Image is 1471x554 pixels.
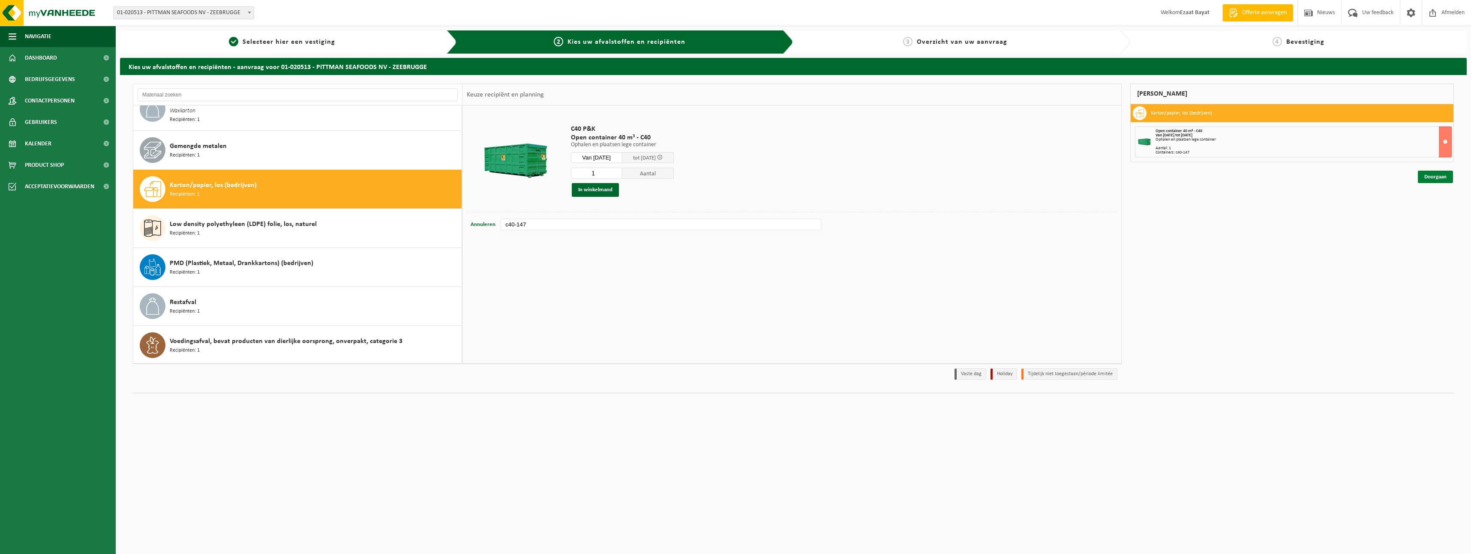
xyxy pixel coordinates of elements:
span: Selecteer hier een vestiging [243,39,335,45]
span: Recipiënten: 1 [170,229,200,238]
div: Keuze recipiënt en planning [462,84,548,105]
button: Annuleren [470,219,496,231]
span: 1 [229,37,238,46]
li: Holiday [991,368,1017,380]
span: Offerte aanvragen [1240,9,1289,17]
p: Ophalen en plaatsen lege container [571,142,674,148]
li: Tijdelijk niet toegestaan/période limitée [1021,368,1117,380]
span: 3 [903,37,913,46]
div: Ophalen en plaatsen lege container [1156,138,1452,142]
span: C40 P&K [571,125,674,133]
span: Karton/papier, los (bedrijven) [170,180,257,190]
button: Restafval Recipiënten: 1 [133,287,462,326]
span: Bevestiging [1286,39,1324,45]
button: PMD (Plastiek, Metaal, Drankkartons) (bedrijven) Recipiënten: 1 [133,248,462,287]
span: PMD (Plastiek, Metaal, Drankkartons) (bedrijven) [170,258,313,268]
input: bv. C10-005 [501,219,821,230]
strong: Van [DATE] tot [DATE] [1156,133,1192,138]
div: Containers: c40-147 [1156,151,1452,155]
span: Recipiënten: 1 [170,190,200,199]
span: Aantal [622,168,674,179]
a: 1Selecteer hier een vestiging [124,37,440,47]
strong: Ezaat Bayat [1180,9,1210,16]
span: Kies uw afvalstoffen en recipiënten [567,39,685,45]
span: Recipiënten: 1 [170,268,200,277]
div: [PERSON_NAME] [1130,84,1454,104]
div: Aantal: 1 [1156,146,1452,151]
span: Low density polyethyleen (LDPE) folie, los, naturel [170,219,317,229]
button: Bedrijfsrestafval Waxkarton Recipiënten: 1 [133,90,462,131]
span: Gebruikers [25,111,57,133]
span: Waxkarton [170,106,195,116]
span: Voedingsafval, bevat producten van dierlijke oorsprong, onverpakt, categorie 3 [170,336,402,346]
span: Recipiënten: 1 [170,116,200,124]
span: 01-020513 - PITTMAN SEAFOODS NV - ZEEBRUGGE [114,7,254,19]
span: 01-020513 - PITTMAN SEAFOODS NV - ZEEBRUGGE [113,6,254,19]
span: Gemengde metalen [170,141,227,151]
input: Materiaal zoeken [138,88,458,101]
span: Contactpersonen [25,90,75,111]
span: Annuleren [471,222,495,227]
button: Gemengde metalen Recipiënten: 1 [133,131,462,170]
input: Selecteer datum [571,152,622,163]
button: Low density polyethyleen (LDPE) folie, los, naturel Recipiënten: 1 [133,209,462,248]
li: Vaste dag [955,368,986,380]
a: Offerte aanvragen [1222,4,1293,21]
span: 4 [1273,37,1282,46]
button: Karton/papier, los (bedrijven) Recipiënten: 1 [133,170,462,209]
span: 2 [554,37,563,46]
button: Voedingsafval, bevat producten van dierlijke oorsprong, onverpakt, categorie 3 Recipiënten: 1 [133,326,462,364]
span: Product Shop [25,154,64,176]
span: tot [DATE] [633,155,656,161]
span: Recipiënten: 1 [170,151,200,160]
span: Bedrijfsgegevens [25,69,75,90]
span: Restafval [170,297,196,307]
span: Recipiënten: 1 [170,346,200,355]
span: Open container 40 m³ - C40 [1156,129,1202,133]
span: Overzicht van uw aanvraag [917,39,1007,45]
span: Dashboard [25,47,57,69]
span: Open container 40 m³ - C40 [571,133,674,142]
button: In winkelmand [572,183,619,197]
h3: Karton/papier, los (bedrijven) [1151,106,1212,120]
span: Recipiënten: 1 [170,307,200,316]
span: Acceptatievoorwaarden [25,176,94,197]
a: Doorgaan [1418,171,1453,183]
h2: Kies uw afvalstoffen en recipiënten - aanvraag voor 01-020513 - PITTMAN SEAFOODS NV - ZEEBRUGGE [120,58,1467,75]
span: Navigatie [25,26,51,47]
span: Kalender [25,133,51,154]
